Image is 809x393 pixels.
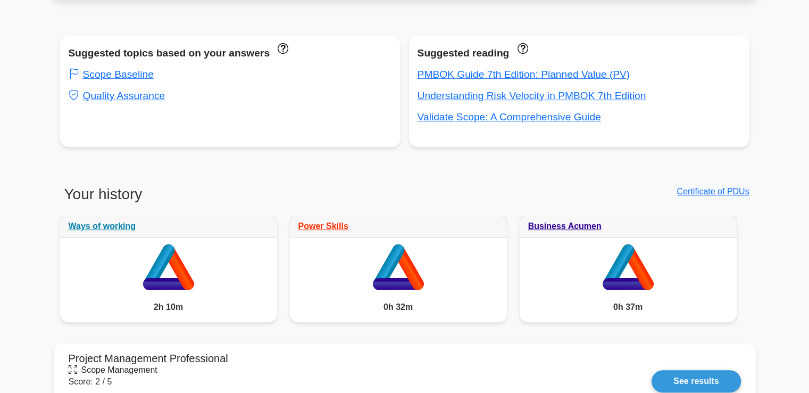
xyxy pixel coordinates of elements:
a: Business Acumen [528,222,602,231]
a: Scope Baseline [69,69,154,80]
a: Understanding Risk Velocity in PMBOK 7th Edition [418,90,646,101]
a: PMBOK Guide 7th Edition: Planned Value (PV) [418,69,630,80]
div: Suggested reading [418,45,741,62]
a: Quality Assurance [69,90,165,101]
a: Power Skills [298,222,348,231]
div: 2h 10m [60,292,277,322]
a: Certificate of PDUs [677,187,749,196]
div: Suggested topics based on your answers [69,45,392,62]
h3: Your history [60,185,398,212]
a: Ways of working [69,222,136,231]
div: 0h 37m [520,292,737,322]
div: 0h 32m [290,292,507,322]
a: These concepts have been answered less than 50% correct. The guides disapear when you answer ques... [514,42,528,53]
a: These topics have been answered less than 50% correct. Topics disapear when you answer questions ... [275,42,288,53]
a: Validate Scope: A Comprehensive Guide [418,111,601,122]
a: See results [652,370,740,392]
